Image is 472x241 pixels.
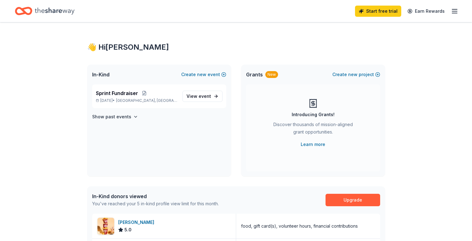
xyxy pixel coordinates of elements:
a: Upgrade [326,194,380,206]
a: Start free trial [355,6,401,17]
span: event [199,93,211,99]
span: Grants [246,71,263,78]
div: 👋 Hi [PERSON_NAME] [87,42,385,52]
h4: Show past events [92,113,131,120]
span: [GEOGRAPHIC_DATA], [GEOGRAPHIC_DATA] [116,98,177,103]
span: new [197,71,206,78]
div: New [265,71,278,78]
p: [DATE] • [96,98,178,103]
div: Discover thousands of mission-aligned grant opportunities. [271,121,355,138]
a: Home [15,4,74,18]
span: In-Kind [92,71,110,78]
div: You've reached your 5 in-kind profile view limit for this month. [92,200,219,207]
span: new [348,71,357,78]
img: Image for Sheetz [97,218,114,234]
div: food, gift card(s), volunteer hours, financial contributions [241,222,358,230]
span: View [187,93,211,100]
button: Createnewevent [181,71,226,78]
div: [PERSON_NAME] [118,219,157,226]
div: Introducing Grants! [292,111,335,118]
a: View event [182,91,223,102]
span: Sprint Fundraiser [96,89,138,97]
span: 5.0 [124,226,132,234]
button: Show past events [92,113,138,120]
div: In-Kind donors viewed [92,193,219,200]
a: Earn Rewards [404,6,448,17]
button: Createnewproject [332,71,380,78]
a: Learn more [301,141,325,148]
